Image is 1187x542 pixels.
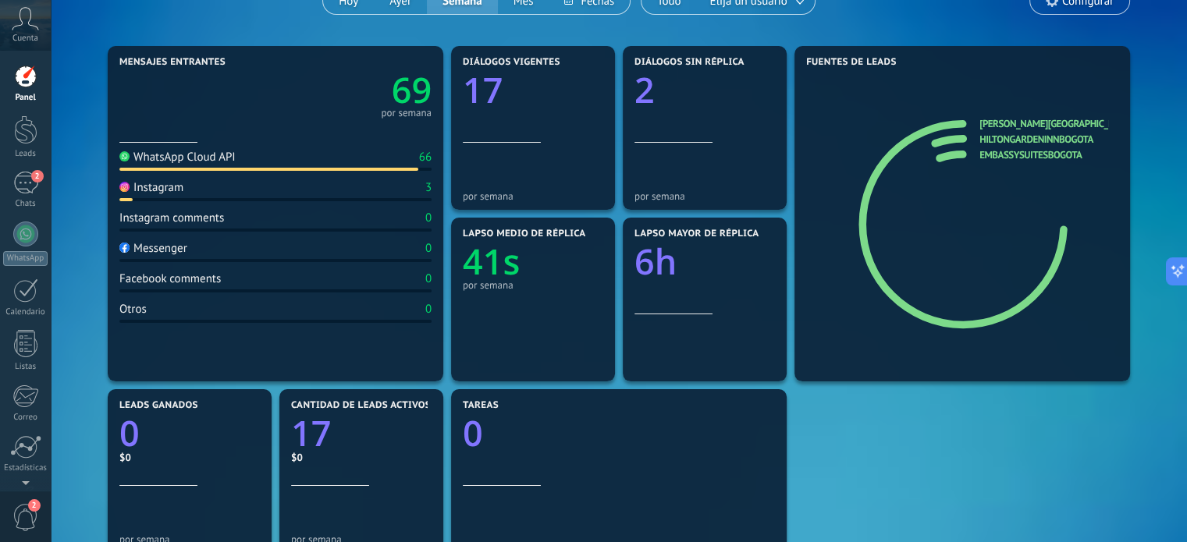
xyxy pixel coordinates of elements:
[119,151,130,161] img: WhatsApp Cloud API
[119,180,183,195] div: Instagram
[119,271,221,286] div: Facebook comments
[463,190,603,202] div: por semana
[3,93,48,103] div: Panel
[119,211,224,225] div: Instagram comments
[463,228,586,239] span: Lapso medio de réplica
[291,451,432,464] div: $0
[463,409,483,457] text: 0
[381,109,432,117] div: por semana
[275,66,432,114] a: 69
[119,409,140,457] text: 0
[291,400,431,411] span: Cantidad de leads activos
[3,413,48,423] div: Correo
[291,409,432,457] a: 17
[119,182,130,192] img: Instagram
[119,409,260,457] a: 0
[634,238,677,285] text: 6h
[3,149,48,159] div: Leads
[119,150,236,165] div: WhatsApp Cloud API
[119,400,198,411] span: Leads ganados
[3,251,48,266] div: WhatsApp
[3,463,48,473] div: Estadísticas
[119,302,147,317] div: Otros
[425,211,432,225] div: 0
[119,243,130,253] img: Messenger
[463,409,775,457] a: 0
[119,241,187,256] div: Messenger
[425,180,432,195] div: 3
[28,499,41,512] span: 2
[463,400,499,411] span: Tareas
[3,307,48,317] div: Calendario
[425,302,432,317] div: 0
[3,362,48,372] div: Listas
[634,228,759,239] span: Lapso mayor de réplica
[119,451,260,464] div: $0
[463,66,503,114] text: 17
[3,199,48,209] div: Chats
[979,148,1082,161] a: embassysuitesbogota
[634,57,745,68] span: Diálogos sin réplica
[634,66,655,114] text: 2
[119,57,226,68] span: Mensajes entrantes
[12,34,38,44] span: Cuenta
[31,170,44,182] span: 2
[634,238,775,285] a: 6h
[463,279,603,291] div: por semana
[291,409,331,457] text: 17
[979,133,1093,146] a: hiltongardeninnbogota
[425,241,432,256] div: 0
[979,117,1132,130] a: [PERSON_NAME][GEOGRAPHIC_DATA]
[634,190,775,202] div: por semana
[392,66,432,114] text: 69
[425,271,432,286] div: 0
[463,238,520,285] text: 41s
[463,57,560,68] span: Diálogos vigentes
[806,57,897,68] span: Fuentes de leads
[419,150,432,165] div: 66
